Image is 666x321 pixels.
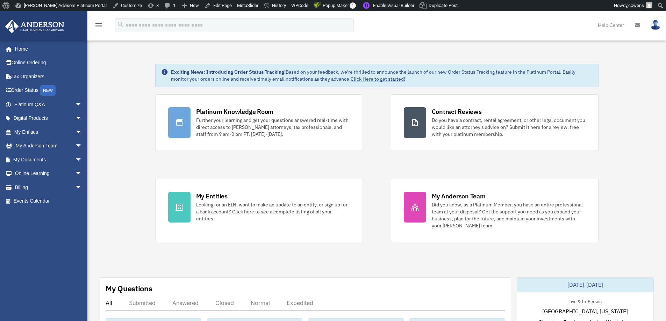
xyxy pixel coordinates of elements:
[391,94,599,151] a: Contract Reviews Do you have a contract, rental agreement, or other legal document you would like...
[5,111,93,125] a: Digital Productsarrow_drop_down
[287,299,313,306] div: Expedited
[432,107,482,116] div: Contract Reviews
[5,125,93,139] a: My Entitiesarrow_drop_down
[251,299,270,306] div: Normal
[650,20,661,30] img: User Pic
[75,153,89,167] span: arrow_drop_down
[94,21,103,29] i: menu
[40,85,56,96] div: NEW
[106,299,112,306] div: All
[75,111,89,126] span: arrow_drop_down
[391,179,599,242] a: My Anderson Team Did you know, as a Platinum Member, you have an entire professional team at your...
[94,23,103,29] a: menu
[542,307,628,315] span: [GEOGRAPHIC_DATA], [US_STATE]
[432,192,486,200] div: My Anderson Team
[75,180,89,195] span: arrow_drop_down
[117,21,124,28] i: search
[172,299,199,306] div: Answered
[5,83,93,98] a: Order StatusNEW
[196,107,274,116] div: Platinum Knowledge Room
[593,11,630,39] a: Help Center
[563,297,607,305] div: Live & In-Person
[432,117,586,138] div: Do you have a contract, rental agreement, or other legal document you would like an attorney's ad...
[75,139,89,153] span: arrow_drop_down
[75,125,89,139] span: arrow_drop_down
[106,283,152,294] div: My Questions
[5,56,93,70] a: Online Ordering
[155,94,363,151] a: Platinum Knowledge Room Further your learning and get your questions answered real-time with dire...
[155,179,363,242] a: My Entities Looking for an EIN, want to make an update to an entity, or sign up for a bank accoun...
[171,68,593,82] div: Based on your feedback, we're thrilled to announce the launch of our new Order Status Tracking fe...
[196,117,350,138] div: Further your learning and get your questions answered real-time with direct access to [PERSON_NAM...
[75,97,89,112] span: arrow_drop_down
[75,167,89,181] span: arrow_drop_down
[5,139,93,153] a: My Anderson Teamarrow_drop_down
[5,153,93,167] a: My Documentsarrow_drop_down
[5,194,93,208] a: Events Calendar
[3,20,66,33] img: Anderson Advisors Platinum Portal
[432,201,586,229] div: Did you know, as a Platinum Member, you have an entire professional team at your disposal? Get th...
[129,299,156,306] div: Submitted
[517,278,653,292] div: [DATE]-[DATE]
[215,299,234,306] div: Closed
[171,69,286,75] strong: Exciting News: Introducing Order Status Tracking!
[196,192,228,200] div: My Entities
[5,167,93,181] a: Online Learningarrow_drop_down
[5,180,93,194] a: Billingarrow_drop_down
[5,42,89,56] a: Home
[351,76,405,82] a: Click Here to get started!
[5,70,93,83] a: Tax Organizers
[196,201,350,222] div: Looking for an EIN, want to make an update to an entity, or sign up for a bank account? Click her...
[5,97,93,111] a: Platinum Q&Aarrow_drop_down
[628,3,644,8] span: cowens
[350,2,356,9] span: 1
